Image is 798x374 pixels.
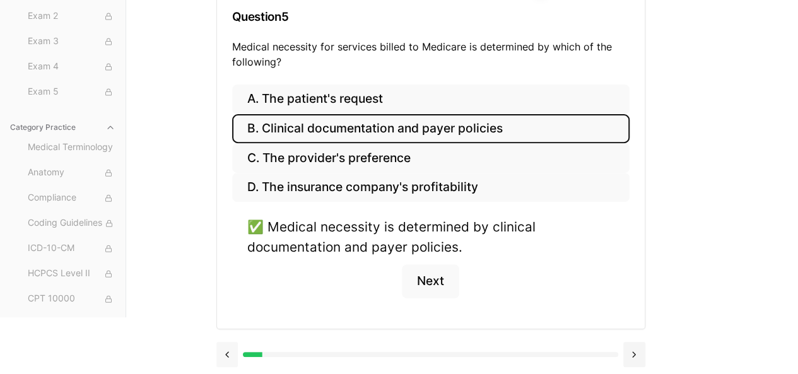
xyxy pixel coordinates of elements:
[247,217,614,256] div: ✅ Medical necessity is determined by clinical documentation and payer policies.
[28,191,115,205] span: Compliance
[232,143,630,173] button: C. The provider's preference
[28,166,115,180] span: Anatomy
[28,242,115,255] span: ICD-10-CM
[232,39,630,69] p: Medical necessity for services billed to Medicare is determined by which of the following?
[28,35,115,49] span: Exam 3
[28,216,115,230] span: Coding Guidelines
[23,264,120,284] button: HCPCS Level II
[23,6,120,26] button: Exam 2
[232,114,630,144] button: B. Clinical documentation and payer policies
[23,57,120,77] button: Exam 4
[23,163,120,183] button: Anatomy
[5,117,120,137] button: Category Practice
[28,9,115,23] span: Exam 2
[23,238,120,259] button: ICD-10-CM
[28,292,115,306] span: CPT 10000
[28,267,115,281] span: HCPCS Level II
[23,82,120,102] button: Exam 5
[28,60,115,74] span: Exam 4
[28,141,115,155] span: Medical Terminology
[23,188,120,208] button: Compliance
[232,173,630,202] button: D. The insurance company's profitability
[28,85,115,99] span: Exam 5
[23,32,120,52] button: Exam 3
[23,289,120,309] button: CPT 10000
[23,137,120,158] button: Medical Terminology
[23,213,120,233] button: Coding Guidelines
[402,264,459,298] button: Next
[232,85,630,114] button: A. The patient's request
